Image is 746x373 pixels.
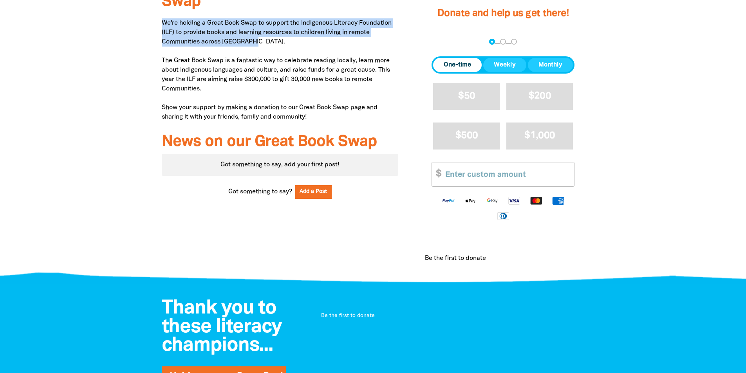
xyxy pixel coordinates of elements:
img: Diners Club logo [492,211,514,220]
div: Available payment methods [432,190,574,226]
div: Donation stream [318,307,576,324]
span: $1,000 [524,131,555,140]
img: Paypal logo [437,196,459,205]
input: Enter custom amount [440,162,574,186]
button: Navigate to step 1 of 3 to enter your donation amount [489,39,495,45]
span: One-time [444,60,471,70]
button: Monthly [528,58,573,72]
img: Apple Pay logo [459,196,481,205]
button: Navigate to step 3 of 3 to enter your payment details [511,39,517,45]
button: One-time [433,58,482,72]
button: $500 [433,123,500,150]
div: Donation frequency [432,56,574,74]
span: $500 [455,131,478,140]
img: Mastercard logo [525,196,547,205]
span: Weekly [494,60,516,70]
div: Got something to say, add your first post! [162,154,399,176]
span: Monthly [538,60,562,70]
span: $50 [458,92,475,101]
p: Be the first to donate [425,254,486,263]
p: We're holding a Great Book Swap to support the Indigenous Literacy Foundation (ILF) to provide bo... [162,18,399,122]
img: Visa logo [503,196,525,205]
img: American Express logo [547,196,569,205]
div: Paginated content [318,307,576,324]
div: Donation stream [422,244,584,272]
button: $1,000 [506,123,573,150]
button: $50 [433,83,500,110]
button: $200 [506,83,573,110]
button: Add a Post [295,185,332,199]
p: Be the first to donate [321,312,573,320]
button: Navigate to step 2 of 3 to enter your details [500,39,506,45]
img: Google Pay logo [481,196,503,205]
span: Got something to say? [228,187,292,196]
h3: News on our Great Book Swap [162,133,399,151]
span: $200 [529,92,551,101]
span: Thank you to these literacy champions... [162,299,282,355]
button: Weekly [483,58,526,72]
span: $ [432,162,441,186]
span: Donate and help us get there! [437,9,569,18]
div: Paginated content [162,154,399,176]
